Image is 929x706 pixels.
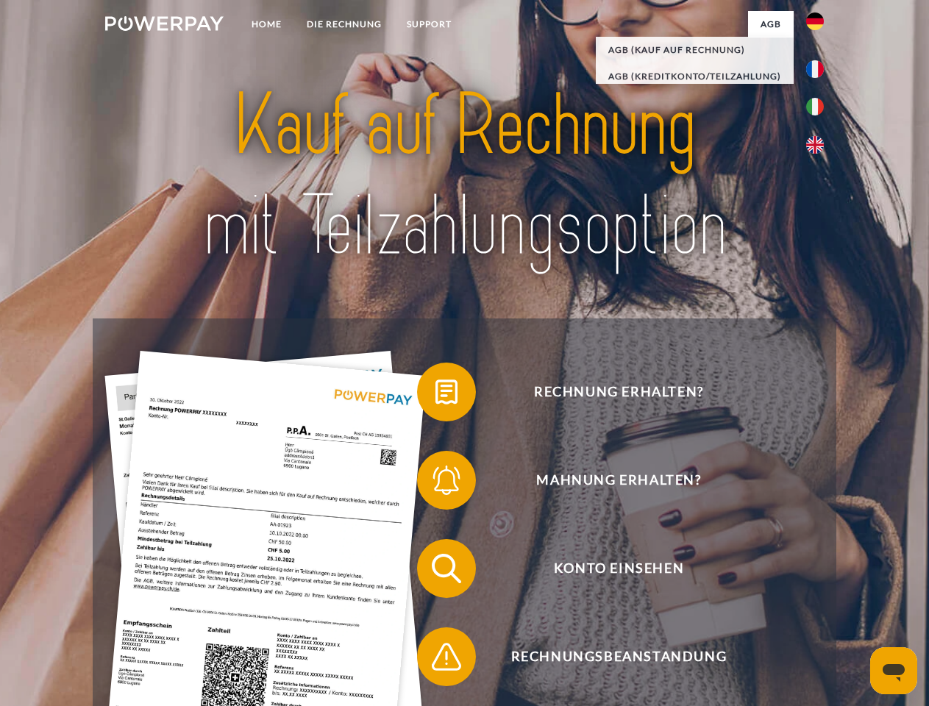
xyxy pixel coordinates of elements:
[438,627,799,686] span: Rechnungsbeanstandung
[870,647,917,694] iframe: Schaltfläche zum Öffnen des Messaging-Fensters
[140,71,789,282] img: title-powerpay_de.svg
[417,539,800,598] button: Konto einsehen
[806,13,824,30] img: de
[806,136,824,154] img: en
[428,374,465,410] img: qb_bill.svg
[428,550,465,587] img: qb_search.svg
[438,363,799,421] span: Rechnung erhalten?
[417,363,800,421] button: Rechnung erhalten?
[428,462,465,499] img: qb_bell.svg
[748,11,794,38] a: agb
[806,98,824,115] img: it
[806,60,824,78] img: fr
[596,37,794,63] a: AGB (Kauf auf Rechnung)
[417,451,800,510] button: Mahnung erhalten?
[438,539,799,598] span: Konto einsehen
[596,63,794,90] a: AGB (Kreditkonto/Teilzahlung)
[239,11,294,38] a: Home
[428,638,465,675] img: qb_warning.svg
[417,627,800,686] button: Rechnungsbeanstandung
[294,11,394,38] a: DIE RECHNUNG
[105,16,224,31] img: logo-powerpay-white.svg
[438,451,799,510] span: Mahnung erhalten?
[394,11,464,38] a: SUPPORT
